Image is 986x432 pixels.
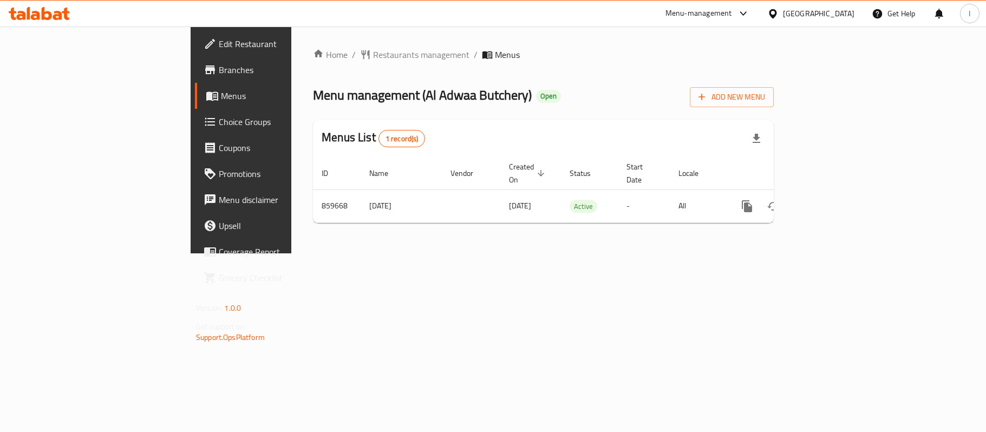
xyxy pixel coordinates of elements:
span: Active [570,200,597,213]
span: Grocery Checklist [219,271,347,284]
td: All [670,189,726,222]
a: Support.OpsPlatform [196,330,265,344]
th: Actions [726,157,847,190]
span: Menus [495,48,520,61]
span: Restaurants management [373,48,469,61]
a: Promotions [195,161,355,187]
button: Add New Menu [690,87,774,107]
span: Menus [221,89,347,102]
span: Status [570,167,605,180]
span: Branches [219,63,347,76]
span: Locale [678,167,713,180]
span: Coupons [219,141,347,154]
span: Add New Menu [698,90,765,104]
a: Choice Groups [195,109,355,135]
a: Edit Restaurant [195,31,355,57]
a: Restaurants management [360,48,469,61]
table: enhanced table [313,157,847,223]
span: Promotions [219,167,347,180]
span: Open [536,91,561,101]
a: Coupons [195,135,355,161]
td: - [618,189,670,222]
nav: breadcrumb [313,48,774,61]
a: Menus [195,83,355,109]
span: Created On [509,160,548,186]
span: ID [322,167,342,180]
span: Upsell [219,219,347,232]
span: 1 record(s) [379,134,425,144]
span: Name [369,167,402,180]
a: Coverage Report [195,239,355,265]
span: [DATE] [509,199,531,213]
a: Menu disclaimer [195,187,355,213]
div: Total records count [378,130,426,147]
span: Edit Restaurant [219,37,347,50]
h2: Menus List [322,129,425,147]
span: I [969,8,970,19]
span: Menu management ( Al Adwaa Butchery ) [313,83,532,107]
div: Open [536,90,561,103]
td: [DATE] [361,189,442,222]
a: Upsell [195,213,355,239]
button: more [734,193,760,219]
a: Grocery Checklist [195,265,355,291]
div: Export file [743,126,769,152]
span: Vendor [450,167,487,180]
span: Coverage Report [219,245,347,258]
div: Menu-management [665,7,732,20]
span: Get support on: [196,319,246,333]
button: Change Status [760,193,786,219]
a: Branches [195,57,355,83]
li: / [474,48,478,61]
span: Version: [196,301,223,315]
span: Choice Groups [219,115,347,128]
span: Menu disclaimer [219,193,347,206]
div: [GEOGRAPHIC_DATA] [783,8,854,19]
span: Start Date [626,160,657,186]
span: 1.0.0 [224,301,241,315]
